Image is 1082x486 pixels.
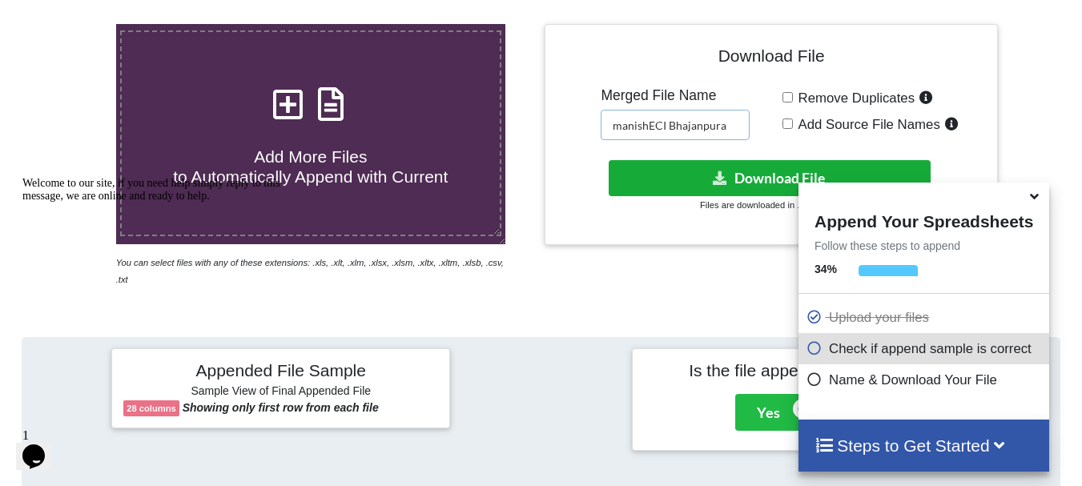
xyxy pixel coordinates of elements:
[173,147,448,186] span: Add More Files to Automatically Append with Current
[798,207,1049,231] h4: Append Your Spreadsheets
[815,263,837,275] b: 34 %
[16,422,67,470] iframe: chat widget
[644,360,959,380] h4: Is the file appended correctly?
[735,394,802,431] button: Yes
[601,87,750,104] h5: Merged File Name
[6,6,295,32] div: Welcome to our site, if you need help simply reply to this message, we are online and ready to help.
[6,6,264,31] span: Welcome to our site, if you need help simply reply to this message, we are online and ready to help.
[601,110,750,140] input: Enter File Name
[557,36,985,82] h4: Download File
[183,401,379,414] b: Showing only first row from each file
[806,339,1045,359] p: Check if append sample is correct
[815,436,1033,456] h4: Steps to Get Started
[793,90,915,106] span: Remove Duplicates
[793,117,940,132] span: Add Source File Names
[700,200,843,210] small: Files are downloaded in .xlsx format
[806,370,1045,390] p: Name & Download Your File
[609,160,931,196] button: Download File
[116,258,504,284] i: You can select files with any of these extensions: .xls, .xlt, .xlm, .xlsx, .xlsm, .xltx, .xltm, ...
[16,171,304,414] iframe: chat widget
[798,238,1049,254] p: Follow these steps to append
[806,307,1045,327] p: Upload your files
